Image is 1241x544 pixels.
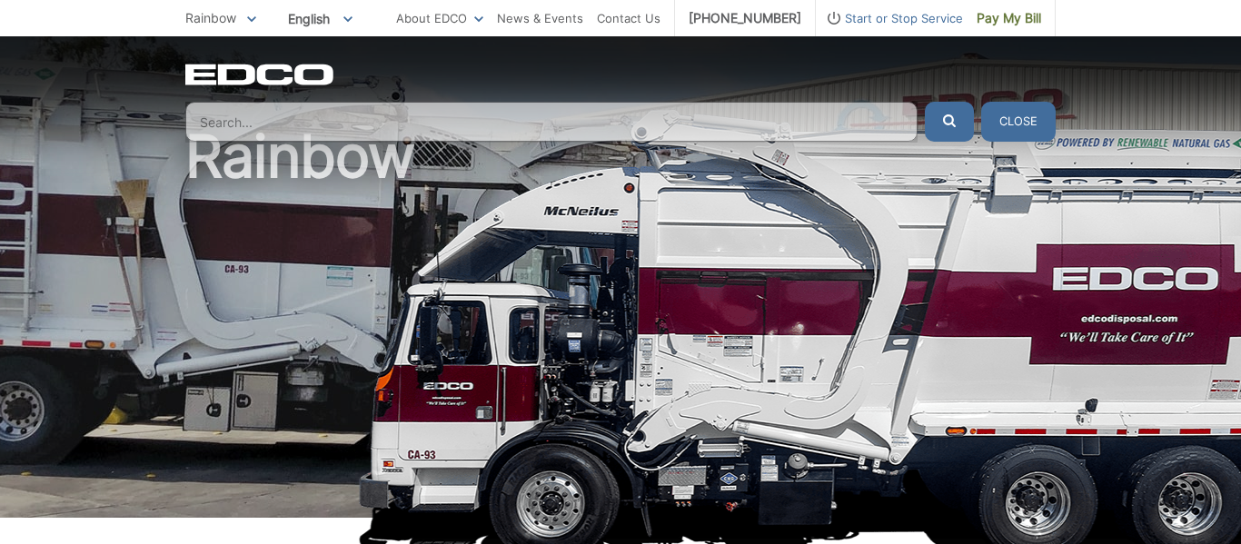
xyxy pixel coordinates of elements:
[274,4,366,34] span: English
[981,102,1056,142] button: Close
[185,10,236,25] span: Rainbow
[185,127,1056,526] h1: Rainbow
[925,102,974,142] button: Submit the search query.
[497,8,583,28] a: News & Events
[977,8,1041,28] span: Pay My Bill
[185,64,336,85] a: EDCD logo. Return to the homepage.
[597,8,660,28] a: Contact Us
[396,8,483,28] a: About EDCO
[185,102,918,142] input: Search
